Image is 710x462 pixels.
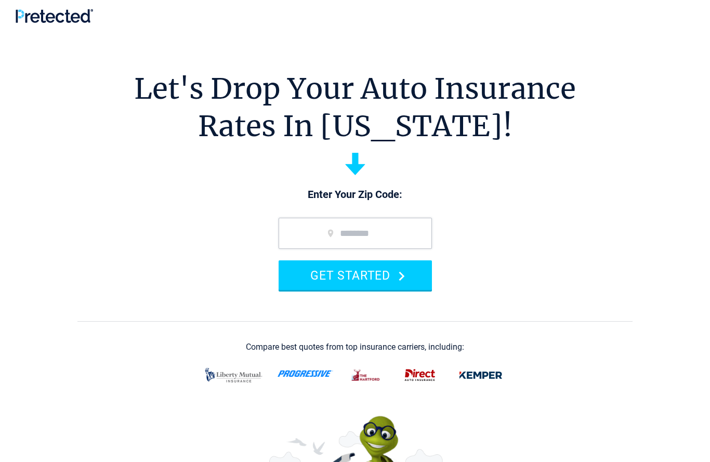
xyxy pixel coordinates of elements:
[202,363,265,388] img: liberty
[16,9,93,23] img: Pretected Logo
[279,218,432,249] input: zip code
[399,364,441,386] img: direct
[246,342,464,352] div: Compare best quotes from top insurance carriers, including:
[134,70,576,145] h1: Let's Drop Your Auto Insurance Rates In [US_STATE]!
[346,364,387,386] img: thehartford
[453,364,508,386] img: kemper
[279,260,432,290] button: GET STARTED
[268,188,442,202] p: Enter Your Zip Code:
[278,370,333,377] img: progressive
